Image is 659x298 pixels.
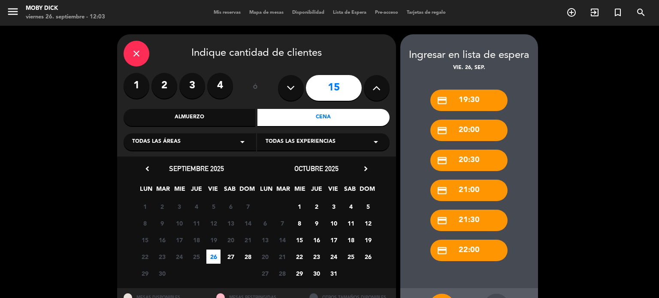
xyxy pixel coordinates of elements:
span: 21 [241,233,255,247]
i: credit_card [437,125,447,136]
i: arrow_drop_down [371,137,381,147]
div: 20:30 [430,150,508,171]
span: 9 [155,216,169,230]
label: 4 [207,73,233,99]
span: DOM [239,184,254,198]
span: 10 [326,216,341,230]
span: 29 [138,266,152,280]
span: 12 [206,216,221,230]
span: LUN [259,184,273,198]
span: 13 [258,233,272,247]
div: 22:00 [430,240,508,261]
span: SAB [223,184,237,198]
span: 20 [224,233,238,247]
span: 11 [344,216,358,230]
span: 1 [292,199,306,214]
span: 24 [172,250,186,264]
span: 3 [172,199,186,214]
span: 2 [309,199,323,214]
span: 25 [344,250,358,264]
span: septiembre 2025 [169,164,224,173]
span: Mis reservas [209,10,245,15]
span: MAR [276,184,290,198]
div: 19:30 [430,90,508,111]
span: 30 [309,266,323,280]
span: 7 [241,199,255,214]
div: Indique cantidad de clientes [124,41,390,66]
span: 15 [292,233,306,247]
label: 3 [179,73,205,99]
span: DOM [360,184,374,198]
i: chevron_right [361,164,370,173]
div: Ingresar en lista de espera [400,47,538,64]
span: 18 [344,233,358,247]
span: 6 [224,199,238,214]
span: 18 [189,233,203,247]
span: octubre 2025 [294,164,339,173]
span: 14 [241,216,255,230]
i: arrow_drop_down [237,137,248,147]
div: ó [242,73,269,103]
span: 19 [361,233,375,247]
span: 5 [361,199,375,214]
span: 26 [206,250,221,264]
span: 17 [326,233,341,247]
span: 8 [292,216,306,230]
span: 4 [189,199,203,214]
span: 30 [155,266,169,280]
i: chevron_left [143,164,152,173]
span: Disponibilidad [288,10,329,15]
span: 29 [292,266,306,280]
i: search [636,7,646,18]
i: credit_card [437,245,447,256]
span: 17 [172,233,186,247]
div: Moby Dick [26,4,105,13]
span: 21 [275,250,289,264]
span: 23 [309,250,323,264]
span: MAR [156,184,170,198]
span: 28 [241,250,255,264]
span: Todas las áreas [132,138,181,146]
span: VIE [206,184,220,198]
span: 8 [138,216,152,230]
span: MIE [172,184,187,198]
span: VIE [326,184,340,198]
span: 9 [309,216,323,230]
span: 25 [189,250,203,264]
i: turned_in_not [613,7,623,18]
span: 10 [172,216,186,230]
span: 27 [224,250,238,264]
span: 2 [155,199,169,214]
span: 26 [361,250,375,264]
i: credit_card [437,95,447,106]
i: menu [6,5,19,18]
span: 11 [189,216,203,230]
div: Almuerzo [124,109,256,126]
label: 2 [151,73,177,99]
span: JUE [309,184,323,198]
i: exit_to_app [589,7,600,18]
i: credit_card [437,155,447,166]
span: 7 [275,216,289,230]
span: Pre-acceso [371,10,402,15]
div: 21:30 [430,210,508,231]
i: credit_card [437,215,447,226]
span: Tarjetas de regalo [402,10,450,15]
div: 21:00 [430,180,508,201]
span: 27 [258,266,272,280]
i: close [131,48,142,59]
i: add_circle_outline [566,7,577,18]
label: 1 [124,73,149,99]
i: credit_card [437,185,447,196]
div: 20:00 [430,120,508,141]
div: Cena [257,109,390,126]
span: 28 [275,266,289,280]
span: 24 [326,250,341,264]
span: 23 [155,250,169,264]
span: 13 [224,216,238,230]
span: 5 [206,199,221,214]
button: menu [6,5,19,21]
span: 16 [309,233,323,247]
span: 14 [275,233,289,247]
span: JUE [189,184,203,198]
